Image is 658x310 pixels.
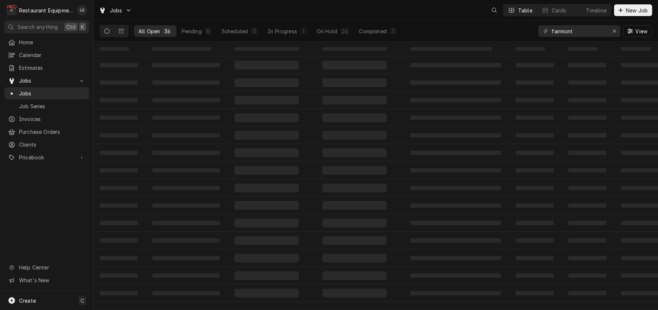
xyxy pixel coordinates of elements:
input: Keyword search [551,25,606,37]
span: ‌ [516,238,554,243]
a: Job Series [4,100,89,112]
span: ‌ [234,96,299,105]
span: Purchase Orders [19,128,85,136]
span: ‌ [410,221,501,225]
span: Jobs [19,90,85,97]
div: 24 [342,27,348,35]
span: ‌ [568,47,598,51]
span: ‌ [234,47,299,51]
button: New Job [614,4,652,16]
span: ‌ [100,221,138,225]
span: ‌ [410,80,501,85]
span: Estimates [19,64,85,72]
span: ‌ [152,133,220,137]
span: ‌ [410,63,501,67]
button: Search anythingCtrlK [4,20,89,33]
span: Home [19,38,85,46]
span: ‌ [100,47,129,51]
span: ‌ [100,63,138,67]
table: All Open Jobs List Loading [94,42,658,310]
span: ‌ [322,96,387,105]
div: 3 [391,27,395,35]
span: ‌ [410,168,501,173]
div: Emily Bird's Avatar [77,5,87,15]
span: ‌ [152,186,220,190]
span: ‌ [322,184,387,192]
span: ‌ [410,273,501,278]
span: ‌ [100,116,138,120]
span: ‌ [152,238,220,243]
a: Home [4,36,89,48]
div: Restaurant Equipment Diagnostics's Avatar [7,5,17,15]
span: Pricebook [19,154,74,161]
a: Jobs [4,87,89,99]
a: Calendar [4,49,89,61]
span: ‌ [621,47,650,51]
div: 0 [252,27,257,35]
button: View [623,25,652,37]
span: ‌ [100,238,138,243]
span: Jobs [110,7,122,14]
span: ‌ [100,98,138,102]
span: ‌ [234,184,299,192]
div: 8 [206,27,211,35]
span: ‌ [152,168,220,173]
span: ‌ [234,78,299,87]
div: In Progress [268,27,297,35]
span: ‌ [234,61,299,69]
span: ‌ [152,273,220,278]
span: ‌ [152,151,220,155]
span: ‌ [322,61,387,69]
span: ‌ [516,116,554,120]
span: New Job [624,7,649,14]
span: K [81,23,84,31]
span: ‌ [568,98,606,102]
span: ‌ [516,203,554,208]
span: Calendar [19,51,85,59]
span: Job Series [19,102,85,110]
span: ‌ [152,80,220,85]
span: ‌ [568,203,606,208]
span: ‌ [516,151,554,155]
span: ‌ [234,166,299,175]
span: ‌ [100,256,138,260]
a: Go to Help Center [4,261,89,273]
span: ‌ [516,80,554,85]
span: ‌ [568,116,606,120]
a: Go to What's New [4,274,89,286]
span: ‌ [568,273,606,278]
span: ‌ [100,291,138,295]
span: ‌ [410,116,501,120]
div: R [7,5,17,15]
span: Create [19,298,36,304]
div: 36 [164,27,170,35]
span: ‌ [568,151,606,155]
span: ‌ [152,291,220,295]
span: Help Center [19,264,85,271]
button: Erase input [609,25,620,37]
a: Go to Jobs [96,4,135,16]
span: ‌ [410,151,501,155]
span: ‌ [516,291,554,295]
span: ‌ [516,221,554,225]
span: C [81,297,84,305]
div: Table [518,7,532,14]
span: ‌ [516,256,554,260]
span: ‌ [152,63,220,67]
a: Estimates [4,62,89,74]
span: Invoices [19,115,85,123]
span: ‌ [410,256,501,260]
span: ‌ [152,256,220,260]
span: ‌ [322,289,387,298]
div: EB [77,5,87,15]
span: ‌ [322,78,387,87]
span: ‌ [410,203,501,208]
span: ‌ [100,168,138,173]
span: ‌ [152,116,220,120]
div: Pending [182,27,202,35]
span: ‌ [568,221,606,225]
span: ‌ [322,47,387,51]
span: ‌ [152,47,211,51]
span: ‌ [322,254,387,262]
span: ‌ [234,113,299,122]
